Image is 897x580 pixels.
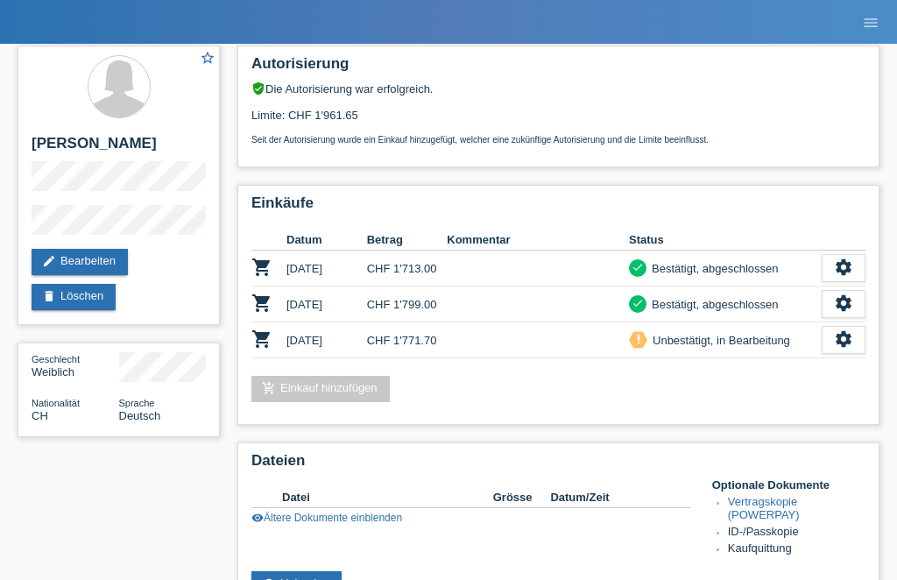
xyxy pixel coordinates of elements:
[632,261,644,273] i: check
[834,294,853,313] i: settings
[629,230,822,251] th: Status
[119,409,161,422] span: Deutsch
[32,409,48,422] span: Schweiz
[728,525,865,541] li: ID-/Passkopie
[728,495,800,521] a: Vertragskopie (POWERPAY)
[728,541,865,558] li: Kaufquittung
[646,259,779,278] div: Bestätigt, abgeschlossen
[367,286,448,322] td: CHF 1'799.00
[251,452,865,478] h2: Dateien
[286,286,367,322] td: [DATE]
[493,487,551,508] th: Grösse
[712,478,865,492] h4: Optionale Dokumente
[286,251,367,286] td: [DATE]
[834,329,853,349] i: settings
[632,333,645,345] i: priority_high
[286,322,367,358] td: [DATE]
[262,381,276,395] i: add_shopping_cart
[32,354,80,364] span: Geschlecht
[32,398,80,408] span: Nationalität
[251,95,865,145] div: Limite: CHF 1'961.65
[282,487,493,508] th: Datei
[251,512,402,524] a: visibilityÄltere Dokumente einblenden
[251,376,390,402] a: add_shopping_cartEinkauf hinzufügen
[200,50,215,68] a: star_border
[550,487,665,508] th: Datum/Zeit
[834,258,853,277] i: settings
[119,398,155,408] span: Sprache
[367,322,448,358] td: CHF 1'771.70
[251,55,865,81] h2: Autorisierung
[647,331,790,350] div: Unbestätigt, in Bearbeitung
[251,257,272,278] i: POSP00015604
[32,284,116,310] a: deleteLöschen
[367,230,448,251] th: Betrag
[632,297,644,309] i: check
[251,329,272,350] i: POSP00028710
[42,289,56,303] i: delete
[32,352,119,378] div: Weiblich
[286,230,367,251] th: Datum
[251,512,264,524] i: visibility
[251,293,272,314] i: POSP00017936
[853,17,888,27] a: menu
[646,295,779,314] div: Bestätigt, abgeschlossen
[251,195,865,221] h2: Einkäufe
[447,230,629,251] th: Kommentar
[251,135,865,145] p: Seit der Autorisierung wurde ein Einkauf hinzugefügt, welcher eine zukünftige Autorisierung und d...
[42,254,56,268] i: edit
[200,50,215,66] i: star_border
[32,135,206,161] h2: [PERSON_NAME]
[251,81,265,95] i: verified_user
[32,249,128,275] a: editBearbeiten
[367,251,448,286] td: CHF 1'713.00
[251,81,865,95] div: Die Autorisierung war erfolgreich.
[862,14,879,32] i: menu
